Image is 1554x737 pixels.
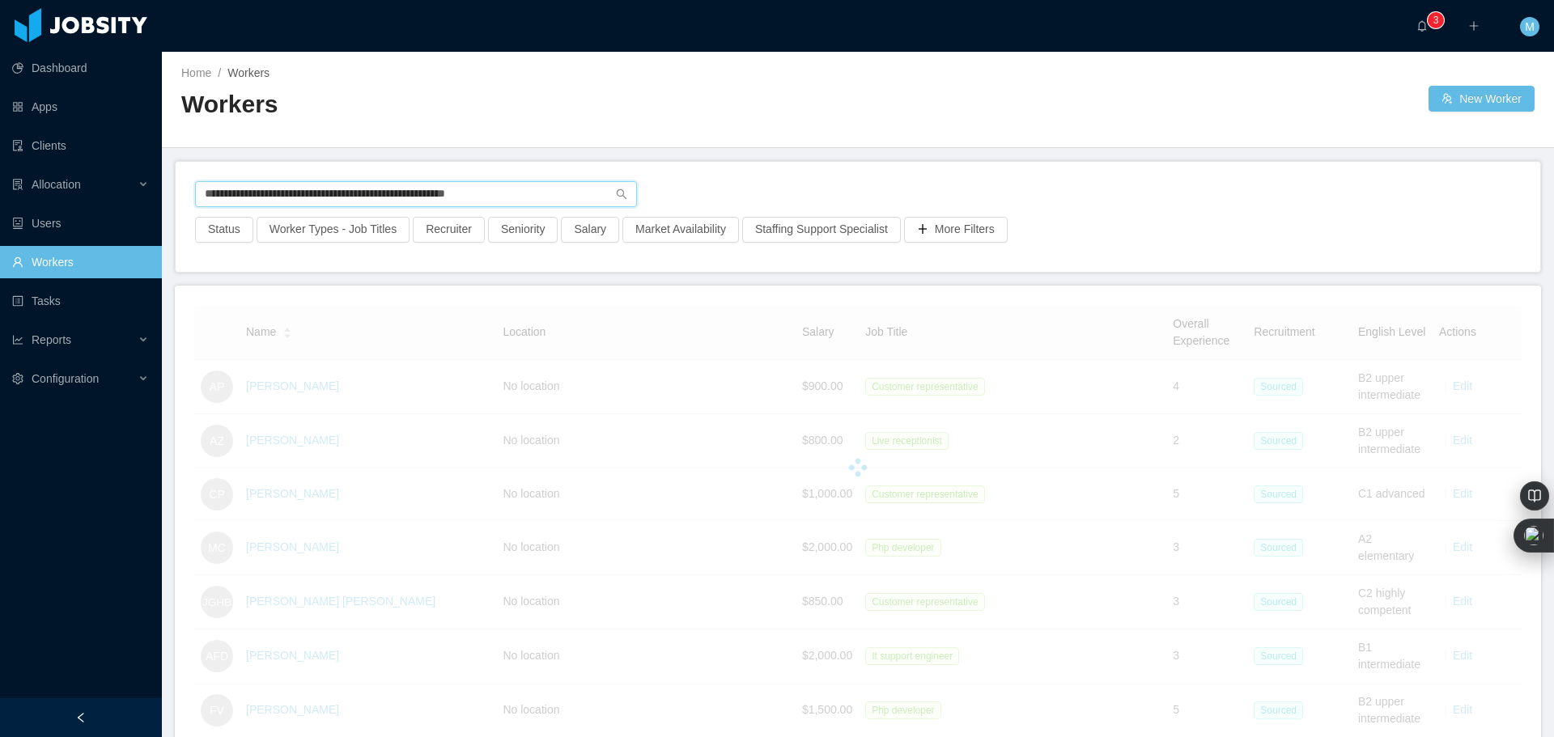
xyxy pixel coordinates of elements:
[227,66,270,79] span: Workers
[12,207,149,239] a: icon: robotUsers
[1416,20,1428,32] i: icon: bell
[742,217,901,243] button: Staffing Support Specialist
[181,66,211,79] a: Home
[12,334,23,345] i: icon: line-chart
[32,372,99,385] span: Configuration
[1525,17,1535,36] span: M
[1433,12,1439,28] p: 3
[32,333,71,346] span: Reports
[413,217,485,243] button: Recruiter
[12,129,149,162] a: icon: auditClients
[181,88,858,121] h2: Workers
[561,217,619,243] button: Salary
[257,217,410,243] button: Worker Types - Job Titles
[12,179,23,190] i: icon: solution
[12,246,149,278] a: icon: userWorkers
[622,217,739,243] button: Market Availability
[218,66,221,79] span: /
[195,217,253,243] button: Status
[1468,20,1480,32] i: icon: plus
[488,217,558,243] button: Seniority
[12,52,149,84] a: icon: pie-chartDashboard
[616,188,627,200] i: icon: search
[12,373,23,384] i: icon: setting
[32,178,81,191] span: Allocation
[12,91,149,123] a: icon: appstoreApps
[904,217,1008,243] button: icon: plusMore Filters
[1429,86,1535,112] button: icon: usergroup-addNew Worker
[12,285,149,317] a: icon: profileTasks
[1428,12,1444,28] sup: 3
